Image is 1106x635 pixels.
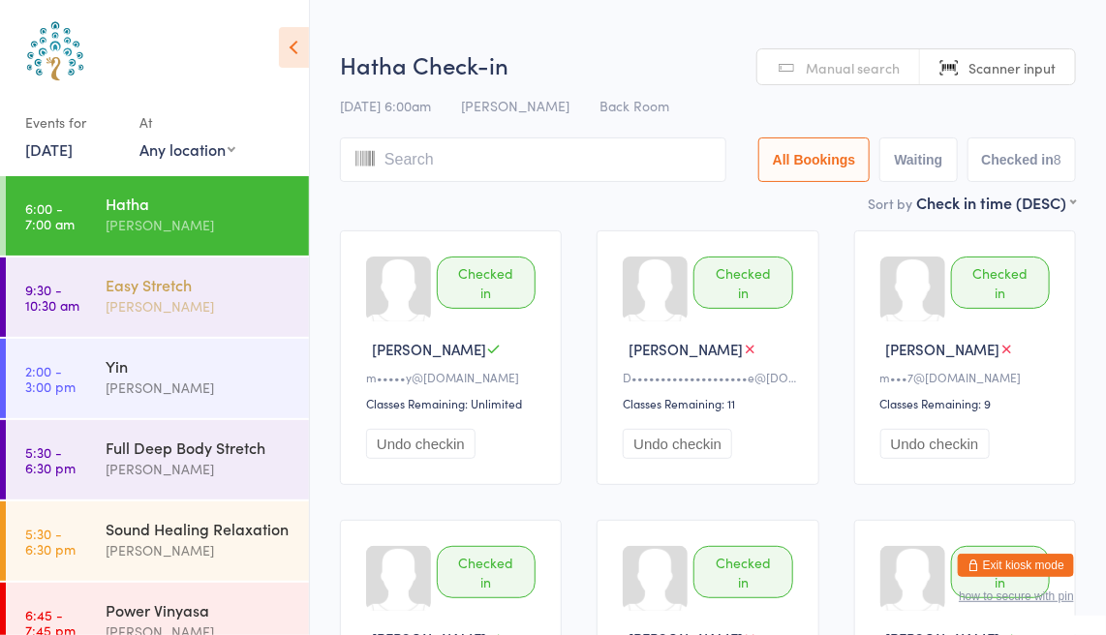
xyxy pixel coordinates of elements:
div: Easy Stretch [106,274,292,295]
span: [PERSON_NAME] [886,339,1000,359]
div: Power Vinyasa [106,599,292,620]
span: [DATE] 6:00am [340,96,431,115]
a: 9:30 -10:30 amEasy Stretch[PERSON_NAME] [6,257,309,337]
span: Manual search [806,58,900,77]
div: At [139,106,235,138]
span: Scanner input [968,58,1056,77]
time: 5:30 - 6:30 pm [25,444,76,475]
div: [PERSON_NAME] [106,539,292,561]
h2: Hatha Check-in [340,48,1076,80]
a: 5:30 -6:30 pmFull Deep Body Stretch[PERSON_NAME] [6,420,309,499]
div: m•••7@[DOMAIN_NAME] [880,369,1056,385]
div: Hatha [106,193,292,214]
div: m•••••y@[DOMAIN_NAME] [366,369,541,385]
button: Undo checkin [880,429,990,459]
div: [PERSON_NAME] [106,377,292,399]
time: 6:00 - 7:00 am [25,200,75,231]
div: Check in time (DESC) [916,192,1076,213]
div: Checked in [951,546,1050,598]
a: 2:00 -3:00 pmYin[PERSON_NAME] [6,339,309,418]
img: Australian School of Meditation & Yoga [19,15,92,87]
div: Classes Remaining: 11 [623,395,798,411]
button: Undo checkin [623,429,732,459]
div: 8 [1054,152,1061,167]
span: [PERSON_NAME] [461,96,569,115]
span: [PERSON_NAME] [372,339,486,359]
button: Exit kiosk mode [958,554,1074,577]
div: Classes Remaining: 9 [880,395,1056,411]
div: [PERSON_NAME] [106,458,292,480]
div: Checked in [951,257,1050,309]
input: Search [340,137,726,182]
button: Checked in8 [968,137,1077,182]
span: Back Room [599,96,669,115]
button: Undo checkin [366,429,476,459]
a: 5:30 -6:30 pmSound Healing Relaxation[PERSON_NAME] [6,501,309,581]
div: Classes Remaining: Unlimited [366,395,541,411]
span: [PERSON_NAME] [629,339,743,359]
button: Waiting [879,137,957,182]
div: Checked in [693,546,792,598]
time: 2:00 - 3:00 pm [25,363,76,394]
label: Sort by [868,194,912,213]
button: how to secure with pin [959,590,1074,603]
a: [DATE] [25,138,73,160]
div: [PERSON_NAME] [106,214,292,236]
div: Events for [25,106,120,138]
div: [PERSON_NAME] [106,295,292,317]
button: All Bookings [758,137,871,182]
div: Checked in [437,257,536,309]
a: 6:00 -7:00 amHatha[PERSON_NAME] [6,176,309,256]
div: Sound Healing Relaxation [106,518,292,539]
div: Yin [106,355,292,377]
time: 5:30 - 6:30 pm [25,526,76,557]
div: Any location [139,138,235,160]
div: Full Deep Body Stretch [106,437,292,458]
div: Checked in [693,257,792,309]
div: Checked in [437,546,536,598]
div: D••••••••••••••••••••e@[DOMAIN_NAME] [623,369,798,385]
time: 9:30 - 10:30 am [25,282,79,313]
